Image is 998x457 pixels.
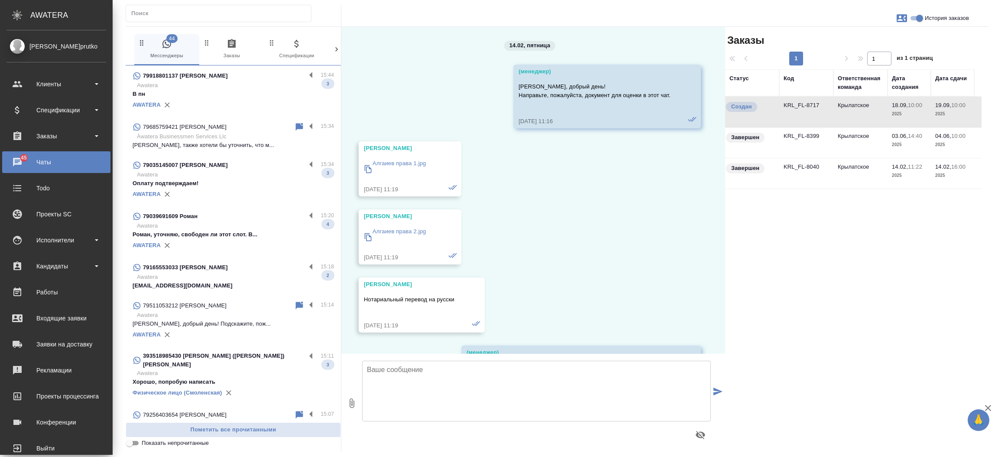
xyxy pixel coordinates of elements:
[833,127,888,158] td: Крылатское
[6,390,106,403] div: Проекты процессинга
[6,42,106,51] div: [PERSON_NAME]prutko
[137,170,334,179] p: Awatera
[2,177,110,199] a: Todo
[731,164,759,173] p: Завершен
[779,97,833,127] td: KRL_FL-8717
[130,425,336,435] span: Пометить все прочитанными
[6,416,106,429] div: Конференции
[892,110,927,118] p: 2025
[133,101,161,108] a: AWATERA
[143,212,198,221] p: 79039691609 Роман
[133,320,334,328] p: [PERSON_NAME], добрый день! Подскажите, пож...
[268,39,276,47] svg: Зажми и перетащи, чтобы поменять порядок вкладок
[509,41,551,50] p: 14.02, пятница
[143,301,227,310] p: 79511053212 [PERSON_NAME]
[891,8,912,29] button: Заявки
[137,132,334,141] p: Àwatera Businessmen Services Llc
[321,262,334,271] p: 15:18
[897,53,933,65] span: из 1 страниц
[364,157,431,181] a: Алгаиев права 1.jpg
[690,424,711,445] button: Предпросмотр
[126,295,341,346] div: 79511053212 [PERSON_NAME]15:14Awatera[PERSON_NAME], добрый день! Подскажите, пож...AWATERA
[294,410,305,420] div: Пометить непрочитанным
[126,346,341,405] div: 393518985430 [PERSON_NAME] ([PERSON_NAME]) [PERSON_NAME]15:11AwateraХорошо, попробую написать3Физ...
[142,439,209,447] span: Показать непрочитанные
[935,140,970,149] p: 2025
[294,300,305,311] div: Пометить непрочитанным
[6,234,106,247] div: Исполнители
[133,141,334,150] p: [PERSON_NAME], также хотели бы уточнить, что м...
[935,133,951,139] p: 04.06,
[364,280,454,289] div: [PERSON_NAME]
[731,102,752,111] p: Создан
[971,411,986,429] span: 🙏
[892,133,908,139] p: 03.06,
[143,263,228,272] p: 79165553033 [PERSON_NAME]
[133,389,222,396] a: Физическое лицо (Смоленская)
[951,102,966,108] p: 10:00
[908,163,922,170] p: 11:22
[294,122,305,132] div: Пометить непрочитанным
[133,191,161,197] a: AWATERA
[725,132,775,144] div: Выставляет КМ при направлении счета или после выполнения всех работ/сдачи заказа клиенту. Окончат...
[161,239,174,252] button: Удалить привязку
[518,82,671,100] p: [PERSON_NAME], добрый день! Направьте, пожалуйста, документ для оценки в этот чат.
[321,410,334,418] p: 15:07
[364,295,454,304] p: Нотариальный перевод на русски
[6,130,106,143] div: Заказы
[725,101,775,113] div: Выставляется автоматически при создании заказа
[321,220,334,228] span: 4
[161,98,174,111] button: Удалить привязку
[126,257,341,295] div: 79165553033 [PERSON_NAME]15:18Awatera[EMAIL_ADDRESS][DOMAIN_NAME]2
[321,352,334,360] p: 15:11
[925,14,969,23] span: История заказов
[321,122,334,131] p: 15:34
[2,333,110,355] a: Заявки на доставку
[6,156,106,169] div: Чаты
[518,67,671,76] div: (менеджер)
[838,74,883,91] div: Ответственная команда
[725,33,764,47] span: Заказы
[6,286,106,299] div: Работы
[143,72,228,80] p: 79918801137 [PERSON_NAME]
[364,253,431,262] div: [DATE] 11:19
[126,206,341,257] div: 79039691609 Роман15:20AwateraРоман, уточняю, свободен ли этот слот. В...4AWATERA
[731,133,759,142] p: Завершен
[161,328,174,341] button: Удалить привязку
[935,171,970,180] p: 2025
[725,163,775,174] div: Выставляет КМ при направлении счета или после выполнения всех работ/сдачи заказа клиенту. Окончат...
[126,65,341,117] div: 79918801137 [PERSON_NAME]15:44AwateraВ пн3AWATERA
[364,225,431,249] a: Алгаиев права 2.jpg
[203,39,211,47] svg: Зажми и перетащи, чтобы поменять порядок вкладок
[126,405,341,456] div: 79256403654 [PERSON_NAME]15:07AwateraВ продолжение нашего разговора направля ...AWATERA
[6,312,106,325] div: Входящие заявки
[2,151,110,173] a: 45Чаты
[364,212,431,221] div: [PERSON_NAME]
[166,34,178,43] span: 44
[143,411,227,419] p: 79256403654 [PERSON_NAME]
[2,203,110,225] a: Проекты SC
[935,163,951,170] p: 14.02,
[143,352,306,369] p: 393518985430 [PERSON_NAME] ([PERSON_NAME]) [PERSON_NAME]
[2,411,110,433] a: Конференции
[2,307,110,329] a: Входящие заявки
[908,102,922,108] p: 10:00
[779,127,833,158] td: KRL_FL-8399
[968,409,989,431] button: 🙏
[6,338,106,351] div: Заявки на доставку
[935,102,951,108] p: 19.09,
[321,360,334,369] span: 3
[16,153,32,162] span: 45
[126,155,341,206] div: 79035145007 [PERSON_NAME]15:34AwateraОплату подтверждаем!3AWATERA
[131,7,311,20] input: Поиск
[779,158,833,189] td: KRL_FL-8040
[364,321,454,330] div: [DATE] 11:19
[137,369,334,378] p: Awatera
[137,273,334,281] p: Awatera
[6,364,106,377] div: Рекламации
[137,81,334,90] p: Awatera
[30,7,113,24] div: AWATERA
[321,160,334,169] p: 15:34
[126,422,341,437] button: Пометить все прочитанными
[833,158,888,189] td: Крылатское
